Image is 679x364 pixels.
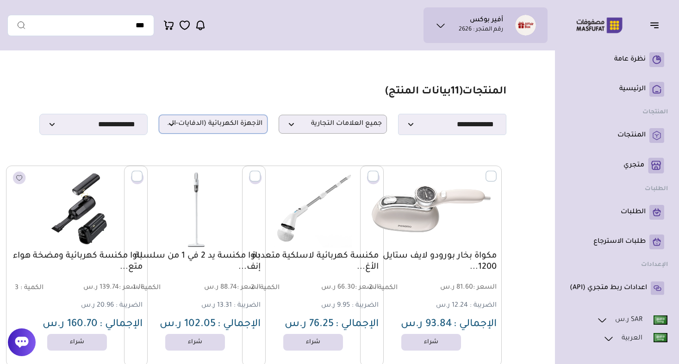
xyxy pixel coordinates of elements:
[641,262,668,268] strong: الإعدادات
[596,314,668,326] a: SAR ر.س
[614,55,646,64] p: نظرة عامة
[256,284,280,292] span: الكمية :
[119,284,143,291] span: السعر :
[336,319,379,330] span: الإجمالي :
[365,251,497,273] a: مكواة بخار بورودو لايف ستايل 1200...
[47,334,107,351] a: شراء
[642,109,668,116] strong: المنتجات
[385,86,506,99] h1: المنتجات
[470,16,503,25] h1: أفير بوكس
[283,334,343,351] a: شراء
[12,171,142,248] img: 20250714184943684983.png
[401,319,452,330] span: 93.84 ر.س
[570,284,647,293] p: اعدادات ربط متجري (API)
[352,302,379,309] span: الضريبة :
[366,171,496,248] img: 20250714202514248404.png
[218,319,261,330] span: الإجمالي :
[314,284,379,292] span: 66.30 ر.س
[201,302,232,309] span: 13.31 ر.س
[436,302,468,309] span: 12.24 ر.س
[284,120,382,129] span: جميع العلامات التجارية
[130,171,260,248] img: 2025-07-15-68767512b84c6.png
[619,85,646,94] p: الرئيسية
[234,302,261,309] span: الضريبة :
[621,208,646,217] p: الطلبات
[459,25,503,35] p: رقم المتجر : 2626
[654,315,667,325] img: Eng
[470,302,497,309] span: الضريبة :
[78,284,143,292] span: 139.74 ر.س
[454,319,497,330] span: الإجمالي :
[451,86,459,98] span: 11
[285,319,334,330] span: 76.25 ر.س
[515,15,536,36] img: ماجد العنزي
[237,284,261,291] span: السعر :
[279,115,387,134] p: جميع العلامات التجارية
[385,86,462,98] span: ( بيانات المنتج)
[473,284,497,291] span: السعر :
[129,251,261,273] a: باوا مكنسة يد 2 في 1 من سلسلة إنف...
[15,284,19,292] span: 3
[20,284,44,292] span: الكمية :
[159,115,267,134] p: الأجهزة الكهربائية (الدفايات-المكانس)
[432,284,497,292] span: 81.60 ر.س
[570,158,664,173] a: متجري
[570,234,664,249] a: طلبات الاسترجاع
[247,251,379,273] a: مكنسة كهربائية لاسلكية متعددة الأغ...
[570,205,664,220] a: الطلبات
[43,319,98,330] span: 160.70 ر.س
[137,284,161,292] span: الكمية :
[570,128,664,143] a: المنتجات
[570,16,629,34] img: Logo
[401,334,461,351] a: شراء
[570,281,664,296] a: اعدادات ربط متجري (API)
[196,284,261,292] span: 88.74 ر.س
[81,302,114,309] span: 20.96 ر.س
[321,302,350,309] span: 9.95 ر.س
[355,284,379,291] span: السعر :
[116,302,143,309] span: الضريبة :
[645,186,668,192] strong: الطلبات
[617,131,646,140] p: المنتجات
[374,284,398,292] span: الكمية :
[603,333,668,345] a: العربية
[248,171,378,248] img: 20250714202445992700.png
[165,334,225,351] a: شراء
[570,82,664,97] a: الرئيسية
[160,319,216,330] span: 102.05 ر.س
[11,251,143,273] a: باوا مكنسة كهربائية ومضخة هواء متع...
[164,120,262,129] span: الأجهزة الكهربائية (الدفايات-المكانس)
[570,52,664,67] a: نظرة عامة
[100,319,143,330] span: الإجمالي :
[623,161,644,170] p: متجري
[593,237,646,247] p: طلبات الاسترجاع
